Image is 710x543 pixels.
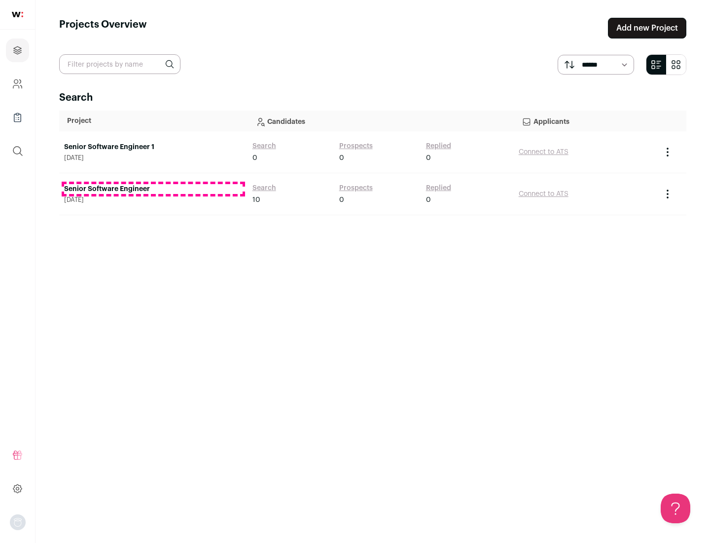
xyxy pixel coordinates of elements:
[426,153,431,163] span: 0
[6,39,29,62] a: Projects
[252,195,260,205] span: 10
[661,494,690,523] iframe: Help Scout Beacon - Open
[6,106,29,129] a: Company Lists
[252,183,276,193] a: Search
[339,183,373,193] a: Prospects
[519,191,568,197] a: Connect to ATS
[10,514,26,530] img: nopic.png
[12,12,23,17] img: wellfound-shorthand-0d5821cbd27db2630d0214b213865d53afaa358527fdda9d0ea32b1df1b89c2c.svg
[662,188,674,200] button: Project Actions
[67,116,240,126] p: Project
[64,184,243,194] a: Senior Software Engineer
[608,18,686,39] a: Add new Project
[6,72,29,96] a: Company and ATS Settings
[426,195,431,205] span: 0
[252,141,276,151] a: Search
[255,111,506,131] p: Candidates
[64,154,243,162] span: [DATE]
[339,195,344,205] span: 0
[59,54,180,74] input: Filter projects by name
[426,141,451,151] a: Replied
[522,111,649,131] p: Applicants
[59,18,147,39] h1: Projects Overview
[426,183,451,193] a: Replied
[64,142,243,152] a: Senior Software Engineer 1
[64,196,243,204] span: [DATE]
[662,146,674,158] button: Project Actions
[252,153,257,163] span: 0
[59,91,686,105] h2: Search
[10,514,26,530] button: Open dropdown
[519,149,568,155] a: Connect to ATS
[339,141,373,151] a: Prospects
[339,153,344,163] span: 0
